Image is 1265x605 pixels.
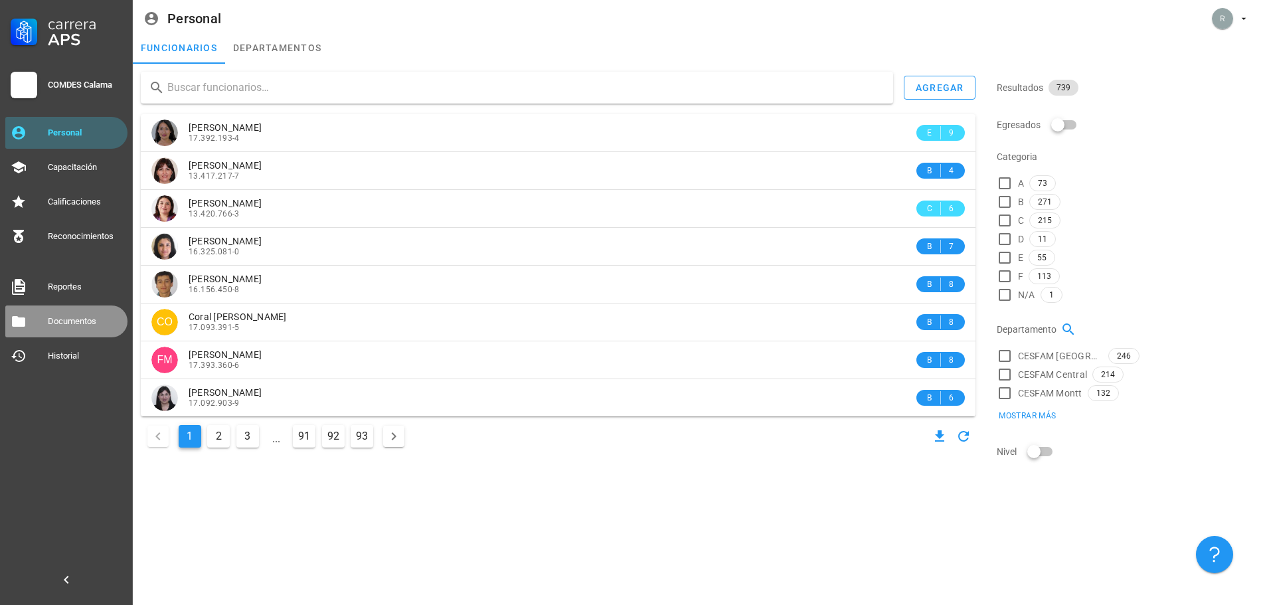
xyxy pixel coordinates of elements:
span: 271 [1038,195,1052,209]
span: B [924,278,935,291]
div: avatar [151,271,178,298]
span: [PERSON_NAME] [189,198,262,209]
span: 215 [1038,213,1052,228]
span: 6 [946,202,957,215]
span: 11 [1038,232,1047,246]
a: Historial [5,340,127,372]
span: Coral [PERSON_NAME] [189,311,287,322]
a: Reconocimientos [5,220,127,252]
div: avatar [151,233,178,260]
span: ... [266,426,287,447]
span: 16.156.450-8 [189,285,240,294]
input: Buscar funcionarios… [167,77,883,98]
span: [PERSON_NAME] [189,387,262,398]
button: agregar [904,76,975,100]
span: C [924,202,935,215]
span: 6 [946,391,957,404]
button: Página actual, página 1 [179,425,201,448]
span: E [1018,251,1023,264]
span: 132 [1096,386,1110,400]
div: Carrera [48,16,122,32]
button: Ir a la página 3 [236,425,259,448]
span: 1 [1049,288,1054,302]
span: B [924,240,935,253]
div: Personal [167,11,221,26]
span: [PERSON_NAME] [189,160,262,171]
div: Departamento [997,313,1257,345]
div: avatar [151,120,178,146]
span: 73 [1038,176,1047,191]
button: Ir a la página 91 [293,425,315,448]
a: Documentos [5,305,127,337]
a: Capacitación [5,151,127,183]
span: B [1018,195,1024,209]
div: Historial [48,351,122,361]
div: Calificaciones [48,197,122,207]
div: avatar [151,385,178,411]
span: 7 [946,240,957,253]
span: 8 [946,278,957,291]
button: Página siguiente [383,426,404,447]
span: 16.325.081-0 [189,247,240,256]
span: C [1018,214,1024,227]
span: CO [157,309,173,335]
div: Personal [48,128,122,138]
span: [PERSON_NAME] [189,274,262,284]
span: [PERSON_NAME] [189,349,262,360]
span: 17.392.193-4 [189,133,240,143]
span: [PERSON_NAME] [189,236,262,246]
span: F [1018,270,1023,283]
a: Personal [5,117,127,149]
span: CESFAM Central [1018,368,1088,381]
a: funcionarios [133,32,225,64]
div: Categoria [997,141,1257,173]
button: Ir a la página 2 [207,425,230,448]
span: 214 [1101,367,1115,382]
span: 17.092.903-9 [189,398,240,408]
span: D [1018,232,1024,246]
span: 8 [946,353,957,367]
span: 17.393.360-6 [189,361,240,370]
div: avatar [151,309,178,335]
span: E [924,126,935,139]
div: avatar [151,157,178,184]
div: Capacitación [48,162,122,173]
span: B [924,391,935,404]
span: 4 [946,164,957,177]
span: N/A [1018,288,1035,302]
span: 113 [1037,269,1051,284]
span: 739 [1056,80,1070,96]
div: agregar [915,82,964,93]
div: Documentos [48,316,122,327]
span: 55 [1037,250,1047,265]
span: FM [157,347,172,373]
div: APS [48,32,122,48]
span: [PERSON_NAME] [189,122,262,133]
div: Nivel [997,436,1257,468]
nav: Navegación de paginación [141,422,411,451]
a: departamentos [225,32,329,64]
span: 17.093.391-5 [189,323,240,332]
div: Egresados [997,109,1257,141]
div: avatar [151,347,178,373]
span: CESFAM [GEOGRAPHIC_DATA] [1018,349,1103,363]
a: Reportes [5,271,127,303]
div: avatar [1212,8,1233,29]
button: Mostrar más [990,406,1064,425]
span: B [924,353,935,367]
span: 246 [1117,349,1131,363]
span: B [924,164,935,177]
div: Reportes [48,282,122,292]
button: Ir a la página 92 [322,425,345,448]
div: COMDES Calama [48,80,122,90]
div: Reconocimientos [48,231,122,242]
span: CESFAM Montt [1018,387,1082,400]
span: B [924,315,935,329]
span: A [1018,177,1024,190]
div: avatar [151,195,178,222]
button: Ir a la página 93 [351,425,373,448]
a: Calificaciones [5,186,127,218]
span: 8 [946,315,957,329]
span: 9 [946,126,957,139]
span: 13.420.766-3 [189,209,240,218]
